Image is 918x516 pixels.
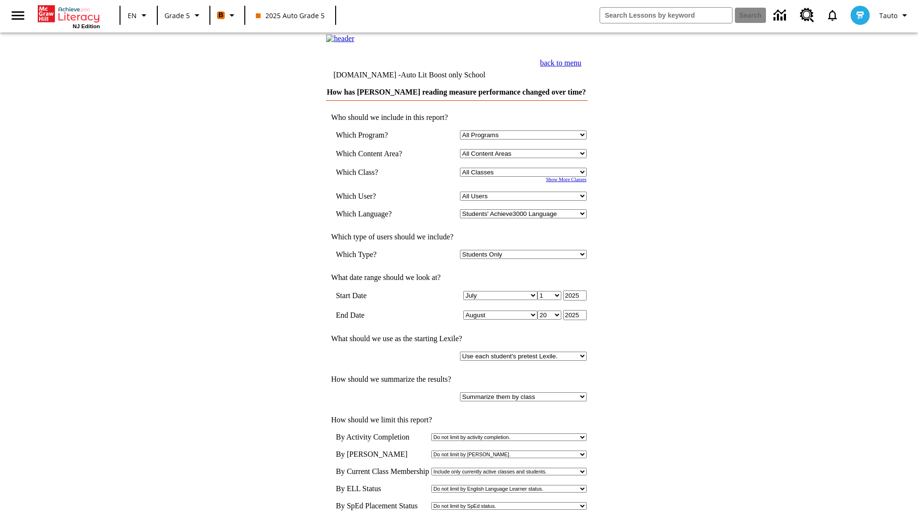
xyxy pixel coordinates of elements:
td: Who should we include in this report? [326,113,586,122]
td: End Date [336,310,420,320]
td: By Current Class Membership [336,467,429,476]
td: Which Class? [336,168,420,177]
img: header [326,34,354,43]
a: Data Center [768,2,794,29]
div: Home [38,3,100,29]
button: Language: EN, Select a language [123,7,154,24]
span: Grade 5 [164,11,190,21]
a: Resource Center, Will open in new tab [794,2,820,28]
a: Notifications [820,3,845,28]
input: search field [600,8,732,23]
td: What should we use as the starting Lexile? [326,334,586,343]
td: What date range should we look at? [326,273,586,282]
img: avatar image [851,6,870,25]
span: EN [128,11,137,21]
span: B [219,9,223,21]
td: Which Program? [336,130,420,140]
nobr: Which Content Area? [336,150,402,158]
td: Which type of users should we include? [326,233,586,241]
button: Open side menu [4,1,32,30]
button: Select a new avatar [845,3,875,28]
a: Show More Classes [546,177,587,182]
td: How should we summarize the results? [326,375,586,384]
td: By [PERSON_NAME] [336,450,429,459]
span: NJ Edition [73,23,100,29]
a: How has [PERSON_NAME] reading measure performance changed over time? [327,88,586,96]
td: Which Language? [336,209,420,218]
td: By SpEd Placement Status [336,502,429,510]
a: back to menu [540,59,581,67]
span: 2025 Auto Grade 5 [256,11,325,21]
td: [DOMAIN_NAME] - [333,71,486,79]
td: Which Type? [336,250,420,259]
button: Boost Class color is orange. Change class color [213,7,241,24]
td: By Activity Completion [336,433,429,441]
button: Profile/Settings [875,7,914,24]
td: By ELL Status [336,484,429,493]
button: Grade: Grade 5, Select a grade [161,7,207,24]
td: How should we limit this report? [326,416,586,424]
span: Tauto [879,11,897,21]
td: Which User? [336,192,420,201]
td: Start Date [336,290,420,301]
nobr: Auto Lit Boost only School [401,71,485,79]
